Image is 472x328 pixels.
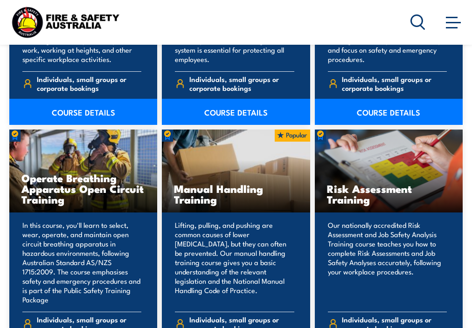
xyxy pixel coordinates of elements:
[327,183,451,205] h3: Risk Assessment Training
[37,75,142,92] span: Individuals, small groups or corporate bookings
[328,220,447,304] p: Our nationally accredited Risk Assessment and Job Safety Analysis Training course teaches you how...
[22,220,141,304] p: In this course, you'll learn to select, wear, operate, and maintain open circuit breathing appara...
[175,220,294,304] p: Lifting, pulling, and pushing are common causes of lower [MEDICAL_DATA], but they can often be pr...
[342,75,447,92] span: Individuals, small groups or corporate bookings
[315,99,463,125] a: COURSE DETAILS
[189,75,294,92] span: Individuals, small groups or corporate bookings
[9,99,157,125] a: COURSE DETAILS
[21,172,145,205] h3: Operate Breathing Apparatus Open Circuit Training
[174,183,298,205] h3: Manual Handling Training
[162,99,310,125] a: COURSE DETAILS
